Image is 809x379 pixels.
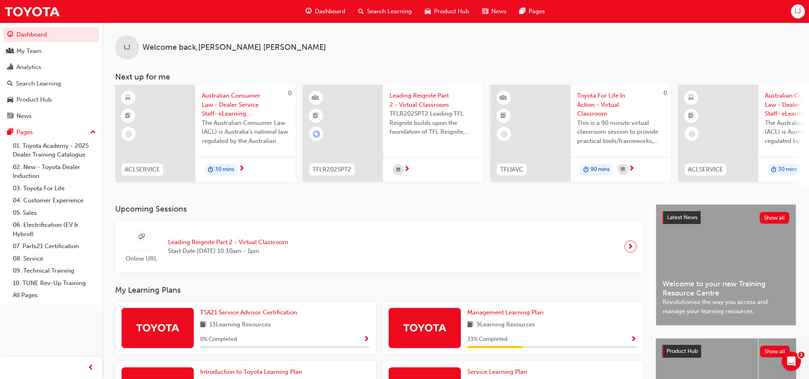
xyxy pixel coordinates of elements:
[124,43,130,52] span: LJ
[482,6,488,16] span: news-icon
[389,109,477,137] span: TFLR2025PT2 Leading TFL Reignite builds upon the foundation of TFL Reignite, reaffirming our comm...
[363,334,369,344] button: Show Progress
[239,165,245,173] span: next-icon
[3,76,99,91] a: Search Learning
[656,204,796,326] a: Latest NewsShow allWelcome to your new Training Resource CentreRevolutionise the way you access a...
[313,130,320,138] span: learningRecordVerb_ENROLL-icon
[688,130,695,138] span: learningRecordVerb_NONE-icon
[16,128,33,137] div: Pages
[434,7,469,16] span: Product Hub
[202,118,289,146] span: The Australian Consumer Law (ACL) is Australia's national law regulated by the Australian Competi...
[4,2,60,20] img: Trak
[519,6,525,16] span: pages-icon
[491,85,671,182] a: 0TFLIAVCToyota For Life In Action - Virtual ClassroomThis is a 90 minute virtual classroom sessio...
[3,109,99,124] a: News
[208,165,213,175] span: duration-icon
[200,367,305,377] a: Introduction to Toyota Learning Plan
[303,85,483,182] a: TFLR2025PT2Leading Reignite Part 2 - Virtual ClassroomTFLR2025PT2 Leading TFL Reignite builds upo...
[288,90,292,97] span: 0
[358,6,364,16] span: search-icon
[306,6,312,16] span: guage-icon
[312,165,351,174] span: TFLR2025PT2
[667,348,698,355] span: Product Hub
[3,26,99,125] button: DashboardMy TeamAnalyticsSearch LearningProduct HubNews
[583,165,589,175] span: duration-icon
[115,204,643,214] h3: Upcoming Sessions
[115,85,296,182] a: 0ACLSERVICEAustralian Consumer Law - Dealer Service Staff- eLearning ModuleThe Australian Consume...
[467,309,543,316] span: Management Learning Plan
[352,3,418,20] a: search-iconSearch Learning
[363,336,369,343] span: Show Progress
[3,60,99,75] a: Analytics
[200,320,206,330] span: book-icon
[10,240,99,253] a: 07. Parts21 Certification
[7,113,13,120] span: news-icon
[760,346,790,357] button: Show all
[10,277,99,289] a: 10. TUNE Rev-Up Training
[476,320,535,330] span: 9 Learning Resources
[663,211,789,224] a: Latest NewsShow all
[10,161,99,182] a: 02. New - Toyota Dealer Induction
[16,47,42,56] div: My Team
[425,6,431,16] span: car-icon
[791,4,805,18] button: LJ
[313,93,319,103] span: learningResourceType_INSTRUCTOR_LED-icon
[491,7,507,16] span: News
[200,368,302,375] span: Introduction to Toyota Learning Plan
[10,253,99,265] a: 08. Service
[663,297,789,316] span: Revolutionise the way you access and manage your learning resources.
[7,31,13,39] span: guage-icon
[10,265,99,277] a: 09. Technical Training
[802,165,808,173] span: next-icon
[418,3,476,20] a: car-iconProduct Hub
[122,227,637,267] a: Online URLLeading Reignite Part 2 - Virtual ClassroomStart Date:[DATE] 10:30am - 1pm
[209,320,271,330] span: 13 Learning Resources
[501,111,507,121] span: booktick-icon
[689,93,694,103] span: learningResourceType_ELEARNING-icon
[631,336,637,343] span: Show Progress
[663,279,789,297] span: Welcome to your new Training Resource Centre
[126,111,131,121] span: booktick-icon
[10,289,99,302] a: All Pages
[476,3,513,20] a: news-iconNews
[126,93,131,103] span: learningResourceType_ELEARNING-icon
[577,118,665,146] span: This is a 90 minute virtual classroom session to provide practical tools/frameworks, behaviours a...
[396,165,400,175] span: calendar-icon
[662,345,790,358] a: Product HubShow all
[760,212,790,224] button: Show all
[367,7,412,16] span: Search Learning
[688,165,723,174] span: ACLSERVICE
[299,3,352,20] a: guage-iconDashboard
[142,43,326,52] span: Welcome back , [PERSON_NAME] [PERSON_NAME]
[16,79,61,88] div: Search Learning
[10,182,99,195] a: 03. Toyota For Life
[628,241,634,252] span: next-icon
[404,166,410,173] span: next-icon
[7,80,13,88] span: search-icon
[501,130,508,138] span: learningRecordVerb_NONE-icon
[215,165,234,174] span: 30 mins
[577,91,665,118] span: Toyota For Life In Action - Virtual Classroom
[3,92,99,107] a: Product Hub
[139,232,145,242] span: sessionType_ONLINE_URL-icon
[631,334,637,344] button: Show Progress
[10,140,99,161] a: 01. Toyota Academy - 2025 Dealer Training Catalogue
[7,96,13,104] span: car-icon
[200,309,297,316] span: TSA21 Service Advisor Certification
[16,63,41,72] div: Analytics
[88,363,94,373] span: prev-icon
[90,127,96,138] span: up-icon
[782,352,801,371] iframe: Intercom live chat
[689,111,694,121] span: booktick-icon
[621,165,625,175] span: calendar-icon
[513,3,551,20] a: pages-iconPages
[315,7,345,16] span: Dashboard
[3,125,99,140] button: Pages
[10,194,99,207] a: 04. Customer Experience
[115,285,643,295] h3: My Learning Plans
[16,112,32,121] div: News
[467,335,507,344] span: 33 % Completed
[168,238,288,247] span: Leading Reignite Part 2 - Virtual Classroom
[10,207,99,219] a: 05. Sales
